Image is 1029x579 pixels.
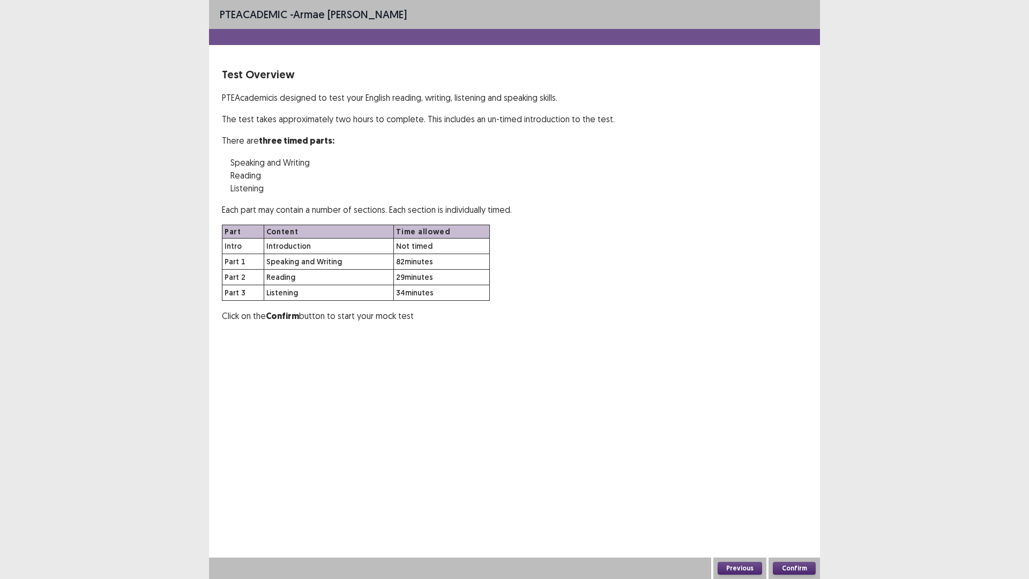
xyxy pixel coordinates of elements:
strong: Confirm [266,310,299,322]
p: Listening [230,182,807,195]
strong: three timed parts: [259,135,334,146]
p: Test Overview [222,66,807,83]
span: PTE academic [220,8,287,21]
p: - Armae [PERSON_NAME] [220,6,407,23]
td: 29 minutes [394,270,490,285]
button: Confirm [773,562,816,575]
td: Part 3 [222,285,264,301]
td: Reading [264,270,394,285]
td: 34 minutes [394,285,490,301]
td: Speaking and Writing [264,254,394,270]
p: There are [222,134,807,147]
td: Part 2 [222,270,264,285]
td: Listening [264,285,394,301]
p: PTE Academic is designed to test your English reading, writing, listening and speaking skills. [222,91,807,104]
p: Reading [230,169,807,182]
td: Not timed [394,239,490,254]
button: Previous [718,562,762,575]
p: Speaking and Writing [230,156,807,169]
td: Intro [222,239,264,254]
td: 82 minutes [394,254,490,270]
p: Each part may contain a number of sections. Each section is individually timed. [222,203,807,216]
p: The test takes approximately two hours to complete. This includes an un-timed introduction to the... [222,113,807,125]
th: Part [222,225,264,239]
p: Click on the button to start your mock test [222,309,807,323]
td: Introduction [264,239,394,254]
th: Content [264,225,394,239]
td: Part 1 [222,254,264,270]
th: Time allowed [394,225,490,239]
